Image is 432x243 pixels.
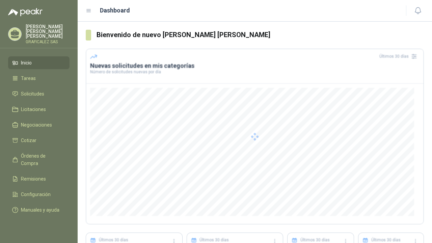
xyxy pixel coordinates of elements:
[8,118,70,131] a: Negociaciones
[21,152,63,167] span: Órdenes de Compra
[8,72,70,85] a: Tareas
[21,206,59,214] span: Manuales y ayuda
[21,75,36,82] span: Tareas
[8,172,70,185] a: Remisiones
[21,191,51,198] span: Configuración
[21,90,44,98] span: Solicitudes
[8,188,70,201] a: Configuración
[21,137,36,144] span: Cotizar
[8,150,70,170] a: Órdenes de Compra
[21,59,32,66] span: Inicio
[8,103,70,116] a: Licitaciones
[26,24,70,38] p: [PERSON_NAME] [PERSON_NAME] [PERSON_NAME]
[21,175,46,183] span: Remisiones
[8,87,70,100] a: Solicitudes
[21,121,52,129] span: Negociaciones
[8,204,70,216] a: Manuales y ayuda
[100,6,130,15] h1: Dashboard
[97,30,424,40] h3: Bienvenido de nuevo [PERSON_NAME] [PERSON_NAME]
[21,106,46,113] span: Licitaciones
[8,134,70,147] a: Cotizar
[26,40,70,44] p: GRAFICALEZ SAS
[8,56,70,69] a: Inicio
[8,8,43,16] img: Logo peakr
